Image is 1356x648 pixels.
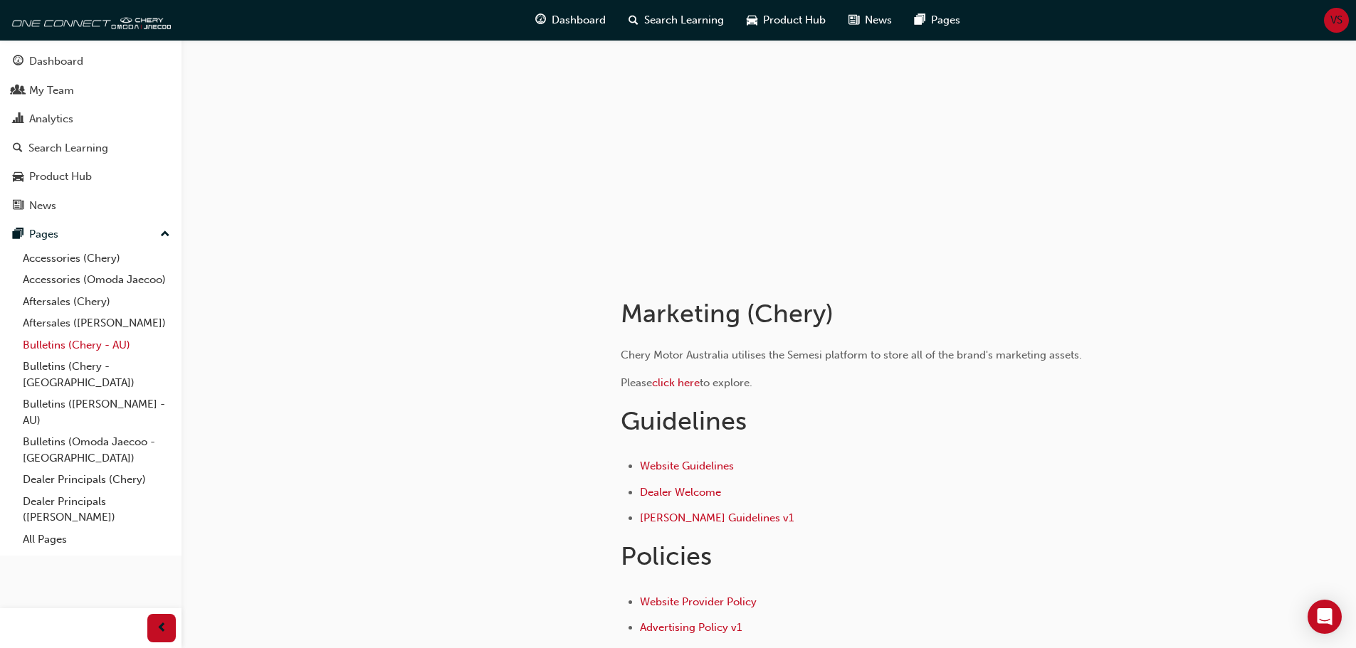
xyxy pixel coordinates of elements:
div: Product Hub [29,169,92,185]
a: Advertising Policy v1 [640,621,742,634]
a: Bulletins ([PERSON_NAME] - AU) [17,393,176,431]
button: VS [1324,8,1349,33]
div: Dashboard [29,53,83,70]
a: [PERSON_NAME] Guidelines v1 [640,511,794,524]
span: pages-icon [13,228,23,241]
div: News [29,198,56,214]
h1: Marketing (Chery) [621,298,1088,329]
div: Analytics [29,111,73,127]
span: Policies [621,541,712,571]
span: car-icon [747,11,757,29]
a: search-iconSearch Learning [617,6,735,35]
span: to explore. [700,376,752,389]
button: Pages [6,221,176,248]
a: Accessories (Chery) [17,248,176,270]
a: Bulletins (Omoda Jaecoo - [GEOGRAPHIC_DATA]) [17,431,176,469]
a: click here [652,376,700,389]
a: Bulletins (Chery - [GEOGRAPHIC_DATA]) [17,356,176,393]
div: Search Learning [28,140,108,156]
span: Pages [931,12,960,28]
a: Dealer Welcome [640,486,721,499]
a: Dealer Principals (Chery) [17,469,176,491]
span: news-icon [848,11,859,29]
a: news-iconNews [837,6,903,35]
span: chart-icon [13,113,23,126]
span: Chery Motor Australia utilises the Semesi platform to store all of the brand's marketing assets. [621,349,1082,361]
span: people-icon [13,85,23,97]
span: Search Learning [644,12,724,28]
div: Open Intercom Messenger [1308,600,1342,634]
a: Search Learning [6,135,176,161]
a: My Team [6,78,176,104]
span: car-icon [13,171,23,184]
a: pages-iconPages [903,6,972,35]
span: search-icon [13,142,23,155]
a: Website Provider Policy [640,595,757,608]
span: VS [1330,12,1342,28]
span: guage-icon [13,55,23,68]
span: up-icon [160,225,170,244]
div: My Team [29,83,74,99]
span: news-icon [13,200,23,213]
span: Please [621,376,652,389]
a: Dealer Principals ([PERSON_NAME]) [17,491,176,529]
a: guage-iconDashboard [524,6,617,35]
button: DashboardMy TeamAnalyticsSearch LearningProduct HubNews [6,46,176,221]
a: car-iconProduct Hub [735,6,837,35]
a: News [6,193,176,219]
a: Product Hub [6,164,176,190]
a: Website Guidelines [640,460,734,472]
div: Pages [29,226,58,243]
span: pages-icon [915,11,925,29]
a: Aftersales ([PERSON_NAME]) [17,312,176,334]
a: Accessories (Omoda Jaecoo) [17,269,176,291]
img: oneconnect [7,6,171,34]
a: All Pages [17,529,176,551]
span: search-icon [629,11,638,29]
a: Dashboard [6,48,176,75]
span: News [865,12,892,28]
a: Aftersales (Chery) [17,291,176,313]
a: Bulletins (Chery - AU) [17,334,176,356]
span: guage-icon [535,11,546,29]
span: Guidelines [621,405,747,436]
span: Product Hub [763,12,826,28]
a: Analytics [6,106,176,132]
span: prev-icon [157,620,167,637]
span: Dashboard [552,12,606,28]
